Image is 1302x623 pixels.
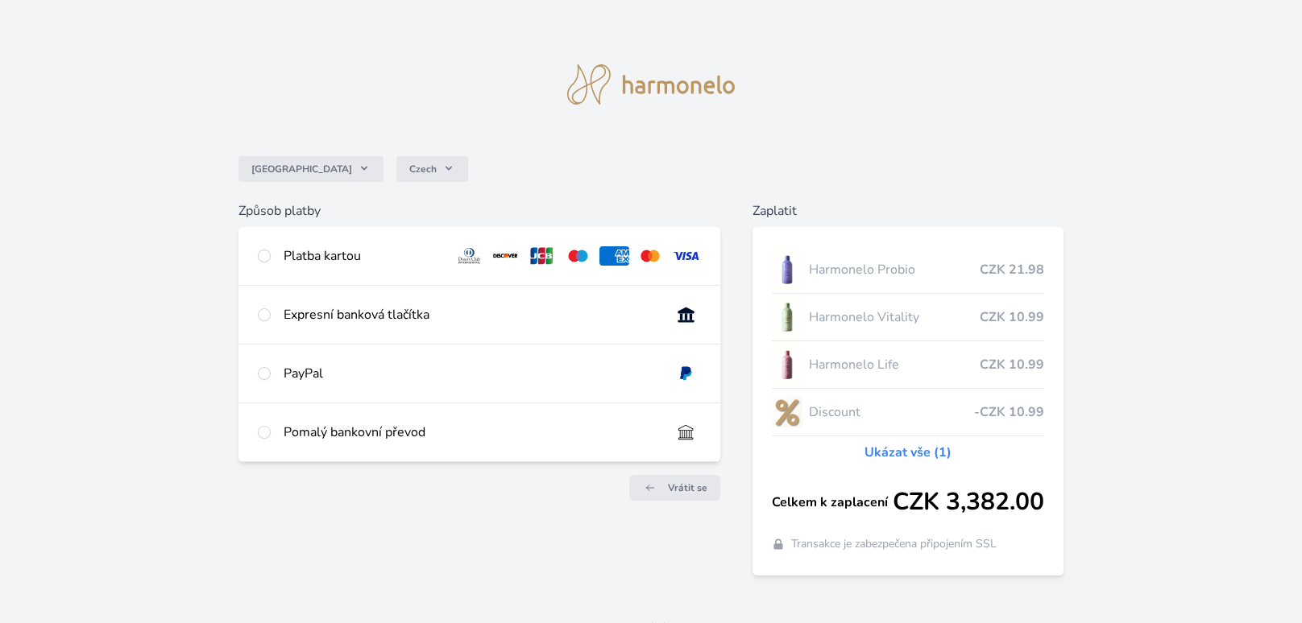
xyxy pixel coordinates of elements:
[671,305,701,324] img: onlineBanking_CZ.svg
[893,488,1044,517] span: CZK 3,382.00
[753,201,1064,221] h6: Zaplatit
[238,201,720,221] h6: Způsob platby
[563,246,593,266] img: maestro.svg
[527,246,557,266] img: jcb.svg
[238,156,384,182] button: [GEOGRAPHIC_DATA]
[772,297,802,337] img: CLEAN_VITALITY_se_stinem_x-lo.jpg
[772,493,893,512] span: Celkem k zaplacení
[251,163,352,175] span: [GEOGRAPHIC_DATA]
[668,481,707,494] span: Vrátit se
[284,246,442,266] div: Platba kartou
[980,355,1044,374] span: CZK 10.99
[629,475,720,501] a: Vrátit se
[772,250,802,290] img: CLEAN_PROBIO_se_stinem_x-lo.jpg
[791,536,997,552] span: Transakce je zabezpečena připojením SSL
[284,423,658,442] div: Pomalý bankovní převod
[980,307,1044,327] span: CZK 10.99
[809,402,974,422] span: Discount
[409,163,437,175] span: Czech
[772,392,802,432] img: discount-lo.png
[974,402,1044,422] span: -CZK 10.99
[567,64,735,105] img: logo.svg
[980,260,1044,279] span: CZK 21.98
[636,246,666,266] img: mc.svg
[284,305,658,324] div: Expresní banková tlačítka
[865,443,952,462] a: Ukázat vše (1)
[809,307,980,327] span: Harmonelo Vitality
[772,345,802,385] img: CLEAN_LIFE_se_stinem_x-lo.jpg
[809,355,980,374] span: Harmonelo Life
[809,260,980,279] span: Harmonelo Probio
[671,246,701,266] img: visa.svg
[454,246,484,266] img: diners.svg
[671,364,701,383] img: paypal.svg
[599,246,629,266] img: amex.svg
[671,423,701,442] img: bankTransfer_IBAN.svg
[396,156,468,182] button: Czech
[491,246,520,266] img: discover.svg
[284,364,658,383] div: PayPal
